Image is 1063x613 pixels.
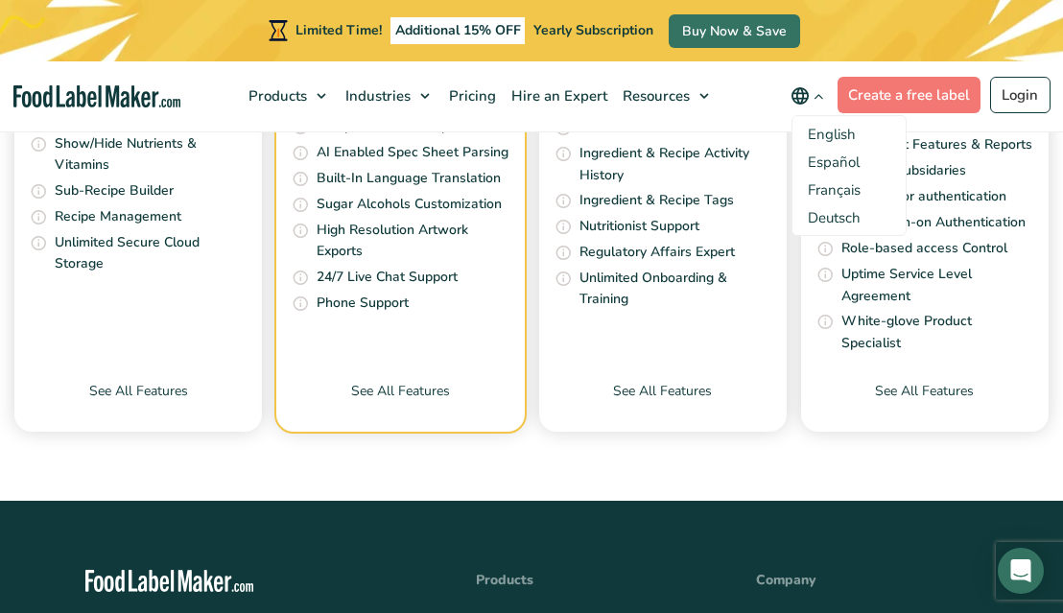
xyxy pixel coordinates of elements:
[340,86,413,106] span: Industries
[579,268,771,311] p: Unlimited Onboarding & Training
[443,86,498,106] span: Pricing
[808,125,856,144] span: English
[317,142,508,163] p: AI Enabled Spec Sheet Parsing
[85,570,253,592] img: Food Label Maker - white
[579,242,735,263] p: Regulatory Affairs Expert
[502,61,613,130] a: Hire an Expert
[756,570,978,590] h4: Company
[998,548,1044,594] div: Open Intercom Messenger
[669,14,800,48] a: Buy Now & Save
[390,17,526,44] span: Additional 15% OFF
[55,133,247,177] p: Show/Hide Nutrients & Vitamins
[336,61,439,130] a: Industries
[317,220,508,263] p: High Resolution Artwork Exports
[276,381,524,432] a: See All Features
[476,570,697,590] h4: Products
[317,168,501,189] p: Built-In Language Translation
[506,86,609,106] span: Hire an Expert
[55,180,174,201] p: Sub-Recipe Builder
[808,153,860,172] a: Language switcher : Spanish
[990,77,1051,113] a: Login
[841,238,1007,259] p: Role-based access Control
[801,381,1049,432] a: See All Features
[838,77,981,113] a: Create a free label
[841,186,1006,207] p: Multi-factor authentication
[14,381,262,432] a: See All Features
[579,190,734,211] p: Ingredient & Recipe Tags
[239,61,336,130] a: Products
[539,381,787,432] a: See All Features
[317,293,409,314] p: Phone Support
[841,134,1032,155] p: Tailor Built Features & Reports
[841,311,1033,354] p: White-glove Product Specialist
[55,206,181,227] p: Recipe Management
[808,208,861,227] a: Language switcher : German
[579,143,771,186] p: Ingredient & Recipe Activity History
[317,267,458,288] p: 24/7 Live Chat Support
[841,212,1026,233] p: Single Sign-on Authentication
[808,180,861,200] a: Language switcher : French
[243,86,309,106] span: Products
[533,21,653,39] span: Yearly Subscription
[295,21,382,39] span: Limited Time!
[613,61,719,130] a: Resources
[841,264,1033,307] p: Uptime Service Level Agreement
[55,232,247,275] p: Unlimited Secure Cloud Storage
[579,216,699,237] p: Nutritionist Support
[317,194,502,215] p: Sugar Alcohols Customization
[808,124,890,227] aside: Language selected: English
[439,61,502,130] a: Pricing
[617,86,692,106] span: Resources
